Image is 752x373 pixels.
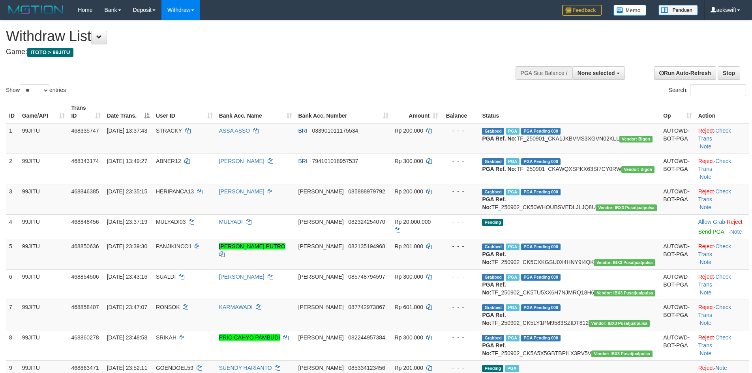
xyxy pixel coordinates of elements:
[594,290,655,296] span: Vendor URL: https://checkout5.1velocity.biz
[698,365,714,371] a: Reject
[698,304,714,310] a: Reject
[312,158,358,164] span: Copy 794101018957537 to clipboard
[695,123,749,154] td: · ·
[695,239,749,269] td: · ·
[479,269,660,300] td: TF_250902_CK5TU5XX6H7NJMRQ18H6
[68,101,103,123] th: Trans ID: activate to sort column ascending
[219,304,253,310] a: KARMAWADI
[660,300,695,330] td: AUTOWD-BOT-PGA
[482,312,506,326] b: PGA Ref. No:
[596,204,657,211] span: Vendor URL: https://checkout5.1velocity.biz
[219,243,285,249] a: [PERSON_NAME] PUTRO
[6,300,19,330] td: 7
[506,335,519,341] span: Marked by aekford
[295,101,392,123] th: Bank Acc. Number: activate to sort column ascending
[156,158,181,164] span: ABNER12
[27,48,73,57] span: ITOTO > 99JITU
[19,123,68,154] td: 99JITU
[6,28,493,44] h1: Withdraw List
[395,274,423,280] span: Rp 300.000
[591,351,653,357] span: Vendor URL: https://checkout5.1velocity.biz
[444,242,476,250] div: - - -
[19,239,68,269] td: 99JITU
[506,304,519,311] span: Marked by aekford
[6,184,19,214] td: 3
[506,128,519,135] span: Marked by aeklambo
[444,303,476,311] div: - - -
[107,158,147,164] span: [DATE] 13:49:27
[521,128,561,135] span: PGA Pending
[298,304,344,310] span: [PERSON_NAME]
[698,274,714,280] a: Reject
[695,269,749,300] td: · ·
[219,334,280,341] a: PRIO CAHYO PAMBUDI
[71,219,99,225] span: 468848456
[521,244,561,250] span: PGA Pending
[20,84,49,96] select: Showentries
[482,335,504,341] span: Grabbed
[698,304,731,318] a: Check Trans
[654,66,716,80] a: Run Auto-Refresh
[6,101,19,123] th: ID
[312,127,358,134] span: Copy 033901011175534 to clipboard
[444,127,476,135] div: - - -
[19,101,68,123] th: Game/API: activate to sort column ascending
[19,300,68,330] td: 99JITU
[479,239,660,269] td: TF_250902_CK5CXKGSU0X4HNY9I4QK
[479,184,660,214] td: TF_250902_CK50WHOUBSVEDLJLJQ8U
[6,214,19,239] td: 4
[482,342,506,356] b: PGA Ref. No:
[444,364,476,372] div: - - -
[156,243,192,249] span: PANJIKINCO1
[6,48,493,56] h4: Game:
[698,219,727,225] span: ·
[444,334,476,341] div: - - -
[695,101,749,123] th: Action
[718,66,740,80] a: Stop
[695,154,749,184] td: · ·
[669,84,746,96] label: Search:
[698,127,731,142] a: Check Trans
[695,214,749,239] td: ·
[700,143,712,150] a: Note
[19,269,68,300] td: 99JITU
[71,334,99,341] span: 468860278
[479,300,660,330] td: TF_250902_CK5LY1PM9583SZIDT812
[698,158,731,172] a: Check Trans
[505,365,519,372] span: Marked by aekford
[6,123,19,154] td: 1
[658,5,698,15] img: panduan.png
[727,219,743,225] a: Reject
[698,188,731,202] a: Check Trans
[219,365,272,371] a: SUENDY HARIANTO
[104,101,153,123] th: Date Trans.: activate to sort column descending
[482,274,504,281] span: Grabbed
[700,174,712,180] a: Note
[153,101,216,123] th: User ID: activate to sort column ascending
[521,189,561,195] span: PGA Pending
[107,304,147,310] span: [DATE] 23:47:07
[621,166,654,173] span: Vendor URL: https://checkout31.1velocity.biz
[298,219,344,225] span: [PERSON_NAME]
[482,128,504,135] span: Grabbed
[19,214,68,239] td: 99JITU
[698,158,714,164] a: Reject
[479,330,660,360] td: TF_250902_CK5A5X5GBTBPILX3RV5V
[482,251,506,265] b: PGA Ref. No:
[348,274,385,280] span: Copy 085748794597 to clipboard
[506,158,519,165] span: Marked by aeklambo
[695,330,749,360] td: · ·
[695,184,749,214] td: · ·
[107,127,147,134] span: [DATE] 13:37:43
[700,320,712,326] a: Note
[698,243,731,257] a: Check Trans
[479,154,660,184] td: TF_250901_CKAWQXSPKX63SI7CY0RW
[71,365,99,371] span: 468863471
[6,84,66,96] label: Show entries
[700,350,712,356] a: Note
[298,365,344,371] span: [PERSON_NAME]
[698,334,714,341] a: Reject
[698,229,724,235] a: Send PGA
[71,127,99,134] span: 468335747
[298,243,344,249] span: [PERSON_NAME]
